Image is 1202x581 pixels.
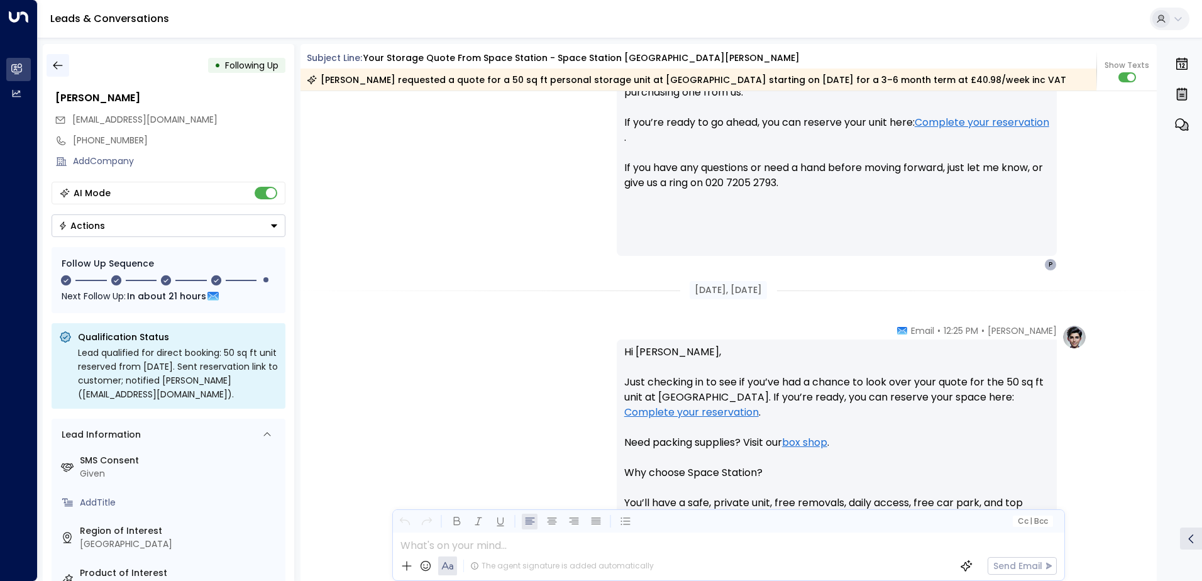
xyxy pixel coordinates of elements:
[62,289,275,303] div: Next Follow Up:
[74,187,111,199] div: AI Mode
[944,324,978,337] span: 12:25 PM
[55,91,285,106] div: [PERSON_NAME]
[52,214,285,237] div: Button group with a nested menu
[915,115,1049,130] a: Complete your reservation
[225,59,278,72] span: Following Up
[58,220,105,231] div: Actions
[1012,516,1052,528] button: Cc|Bcc
[911,324,934,337] span: Email
[50,11,169,26] a: Leads & Conversations
[80,496,280,509] div: AddTitle
[57,428,141,441] div: Lead Information
[782,435,827,450] a: box shop
[72,113,218,126] span: piotrkosedka85@gmail.com
[690,281,767,299] div: [DATE], [DATE]
[988,324,1057,337] span: [PERSON_NAME]
[73,134,285,147] div: [PHONE_NUMBER]
[214,54,221,77] div: •
[1062,324,1087,350] img: profile-logo.png
[363,52,800,65] div: Your storage quote from Space Station - Space Station [GEOGRAPHIC_DATA][PERSON_NAME]
[1105,60,1149,71] span: Show Texts
[624,345,1049,571] p: Hi [PERSON_NAME], Just checking in to see if you’ve had a chance to look over your quote for the ...
[419,514,434,529] button: Redo
[80,467,280,480] div: Given
[1044,258,1057,271] div: P
[62,257,275,270] div: Follow Up Sequence
[52,214,285,237] button: Actions
[80,567,280,580] label: Product of Interest
[397,514,412,529] button: Undo
[78,346,278,401] div: Lead qualified for direct booking: 50 sq ft unit reserved from [DATE]. Sent reservation link to c...
[78,331,278,343] p: Qualification Status
[981,324,984,337] span: •
[307,52,362,64] span: Subject Line:
[937,324,940,337] span: •
[1017,517,1047,526] span: Cc Bcc
[73,155,285,168] div: AddCompany
[72,113,218,126] span: [EMAIL_ADDRESS][DOMAIN_NAME]
[307,74,1066,86] div: [PERSON_NAME] requested a quote for a 50 sq ft personal storage unit at [GEOGRAPHIC_DATA] startin...
[80,538,280,551] div: [GEOGRAPHIC_DATA]
[80,524,280,538] label: Region of Interest
[1030,517,1032,526] span: |
[624,405,759,420] a: Complete your reservation
[470,560,654,572] div: The agent signature is added automatically
[80,454,280,467] label: SMS Consent
[127,289,206,303] span: In about 21 hours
